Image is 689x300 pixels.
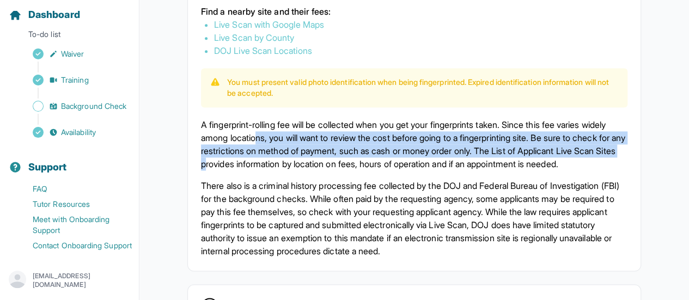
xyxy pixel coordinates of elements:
a: Dashboard [9,7,80,22]
span: Dashboard [28,7,80,22]
p: To-do list [4,29,135,44]
span: Background Check [61,101,126,112]
a: Live Scan with Google Maps [214,19,324,30]
span: Availability [61,127,96,138]
a: Availability [9,125,139,140]
p: You must present valid photo identification when being fingerprinted. Expired identification info... [227,77,619,99]
span: Training [61,75,89,85]
a: FAQ [9,181,139,197]
p: Find a nearby site and their fees: [201,5,627,18]
a: Background Check [9,99,139,114]
span: Waiver [61,48,84,59]
a: Live Scan by County [214,32,294,43]
a: DOJ Live Scan Locations [214,45,312,56]
a: Meet with Onboarding Support [9,212,139,238]
span: Support [28,160,67,175]
a: Tutor Resources [9,197,139,212]
a: Waiver [9,46,139,62]
a: Contact Onboarding Support [9,238,139,253]
button: Support [4,142,135,179]
a: Training [9,72,139,88]
button: [EMAIL_ADDRESS][DOMAIN_NAME] [9,271,130,290]
p: A fingerprint-rolling fee will be collected when you get your fingerprints taken. Since this fee ... [201,118,627,170]
p: There also is a criminal history processing fee collected by the DOJ and Federal Bureau of Invest... [201,179,627,258]
p: [EMAIL_ADDRESS][DOMAIN_NAME] [33,272,130,289]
